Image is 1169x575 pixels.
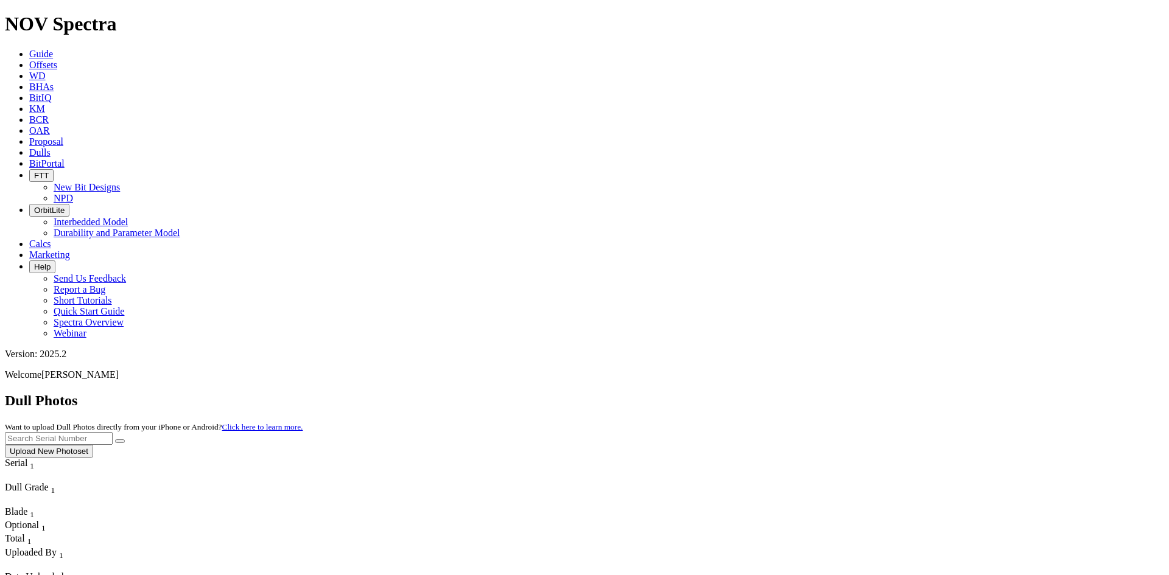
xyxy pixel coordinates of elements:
[5,495,90,506] div: Column Menu
[5,482,49,492] span: Dull Grade
[5,432,113,445] input: Search Serial Number
[222,422,303,431] a: Click here to learn more.
[5,482,90,495] div: Dull Grade Sort None
[5,392,1164,409] h2: Dull Photos
[5,533,47,546] div: Sort None
[5,547,57,557] span: Uploaded By
[5,547,120,560] div: Uploaded By Sort None
[51,486,55,495] sub: 1
[29,103,45,114] a: KM
[5,445,93,458] button: Upload New Photoset
[54,228,180,238] a: Durability and Parameter Model
[41,520,46,530] span: Sort None
[29,169,54,182] button: FTT
[30,510,34,519] sub: 1
[5,13,1164,35] h1: NOV Spectra
[29,136,63,147] a: Proposal
[29,71,46,81] a: WD
[54,295,112,305] a: Short Tutorials
[27,533,32,543] span: Sort None
[30,506,34,517] span: Sort None
[54,284,105,294] a: Report a Bug
[29,260,55,273] button: Help
[5,482,90,506] div: Sort None
[29,204,69,217] button: OrbitLite
[54,182,120,192] a: New Bit Designs
[5,547,120,571] div: Sort None
[5,471,57,482] div: Column Menu
[5,520,47,533] div: Optional Sort None
[54,273,126,284] a: Send Us Feedback
[5,349,1164,360] div: Version: 2025.2
[51,482,55,492] span: Sort None
[30,461,34,470] sub: 1
[54,306,124,316] a: Quick Start Guide
[5,506,47,520] div: Blade Sort None
[30,458,34,468] span: Sort None
[34,262,51,271] span: Help
[5,520,47,533] div: Sort None
[29,249,70,260] a: Marketing
[5,506,27,517] span: Blade
[41,369,119,380] span: [PERSON_NAME]
[5,458,57,471] div: Serial Sort None
[29,114,49,125] a: BCR
[34,171,49,180] span: FTT
[5,369,1164,380] p: Welcome
[41,523,46,532] sub: 1
[54,328,86,338] a: Webinar
[5,506,47,520] div: Sort None
[29,92,51,103] a: BitIQ
[5,520,39,530] span: Optional
[54,317,124,327] a: Spectra Overview
[29,82,54,92] a: BHAs
[34,206,65,215] span: OrbitLite
[29,239,51,249] a: Calcs
[27,537,32,546] sub: 1
[29,125,50,136] a: OAR
[29,158,65,169] a: BitPortal
[29,60,57,70] a: Offsets
[5,458,27,468] span: Serial
[5,422,303,431] small: Want to upload Dull Photos directly from your iPhone or Android?
[54,193,73,203] a: NPD
[5,533,25,543] span: Total
[59,551,63,560] sub: 1
[5,458,57,482] div: Sort None
[29,147,51,158] a: Dulls
[54,217,128,227] a: Interbedded Model
[5,560,120,571] div: Column Menu
[29,49,53,59] a: Guide
[59,547,63,557] span: Sort None
[5,533,47,546] div: Total Sort None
